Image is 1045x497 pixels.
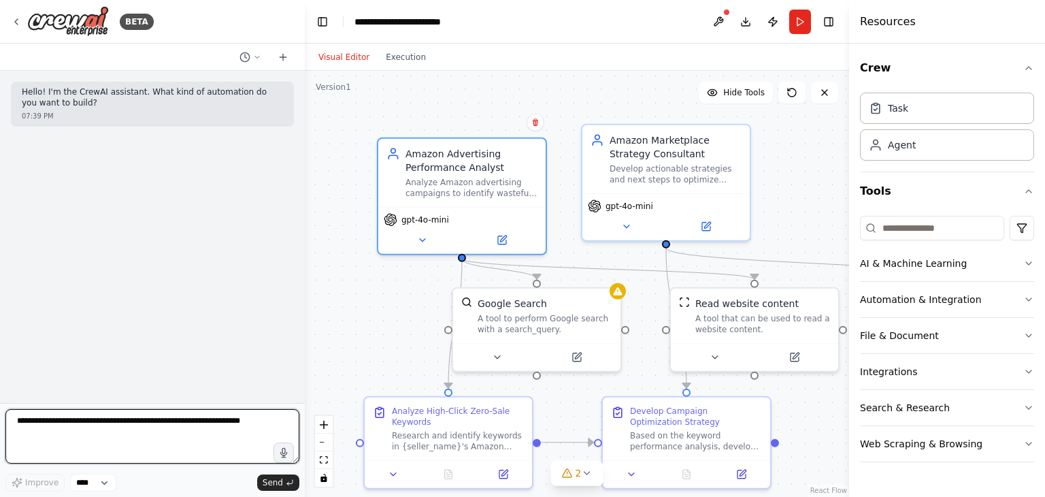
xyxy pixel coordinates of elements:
button: Switch to previous chat [234,49,267,65]
button: Crew [860,49,1034,87]
button: Click to speak your automation idea [273,443,294,463]
button: Hide left sidebar [313,12,332,31]
button: Open in side panel [463,232,540,248]
button: Tools [860,172,1034,210]
p: Hello! I'm the CrewAI assistant. What kind of automation do you want to build? [22,87,283,108]
button: Open in side panel [667,219,744,235]
div: Develop Campaign Optimization StrategyBased on the keyword performance analysis, develop a compre... [601,396,772,490]
div: Task [888,101,908,115]
img: SerplyWebSearchTool [461,297,472,308]
g: Edge from fe13caed-2db4-4a66-8dd2-39a330561273 to 643cf309-a0b1-4ed1-a8fc-8f7276065f0b [442,259,469,388]
div: Analyze Amazon advertising campaigns to identify wasteful ad spend by researching keywords with h... [405,177,537,199]
h4: Resources [860,14,916,30]
g: Edge from 6a412c08-86b4-47ae-88b9-88ec9045f06b to 12733032-072f-44e4-bfe2-6ab04174d3a9 [659,248,979,279]
button: Visual Editor [310,49,378,65]
a: React Flow attribution [810,487,847,494]
button: Hide Tools [699,82,773,103]
div: Read website content [695,297,799,310]
span: gpt-4o-mini [606,201,653,212]
button: Execution [378,49,434,65]
div: Develop actionable strategies and next steps to optimize Amazon advertising campaigns based on pe... [610,163,742,185]
span: Send [263,477,283,488]
div: Amazon Marketplace Strategy ConsultantDevelop actionable strategies and next steps to optimize Am... [581,124,751,242]
button: Automation & Integration [860,282,1034,317]
div: A tool that can be used to read a website content. [695,313,830,335]
div: Research and identify keywords in {seller_name}'s Amazon advertising campaigns that are generatin... [392,430,524,452]
button: Open in side panel [480,466,527,483]
nav: breadcrumb [354,15,480,29]
button: Search & Research [860,390,1034,426]
div: ScrapeWebsiteToolRead website contentA tool that can be used to read a website content. [669,287,840,372]
button: File & Document [860,318,1034,353]
span: gpt-4o-mini [401,214,449,225]
g: Edge from 643cf309-a0b1-4ed1-a8fc-8f7276065f0b to 5698d359-51c0-4386-94b3-3cc1ff759936 [541,436,593,449]
button: Open in side panel [756,349,833,366]
img: Logo [27,6,109,37]
button: fit view [315,451,333,469]
button: AI & Machine Learning [860,246,1034,281]
button: No output available [658,466,716,483]
button: zoom in [315,416,333,434]
img: ScrapeWebsiteTool [679,297,690,308]
button: Hide right sidebar [819,12,838,31]
button: Open in side panel [538,349,615,366]
div: 07:39 PM [22,111,283,121]
div: SerplyWebSearchToolGoogle SearchA tool to perform Google search with a search_query. [452,287,622,372]
g: Edge from fe13caed-2db4-4a66-8dd2-39a330561273 to 2793f240-8d6d-4fd1-94bd-d2ec0804952b [455,259,761,279]
span: Hide Tools [723,87,765,98]
span: Improve [25,477,59,488]
div: Amazon Advertising Performance Analyst [405,147,537,174]
button: Integrations [860,354,1034,389]
span: 2 [576,466,582,480]
div: A tool to perform Google search with a search_query. [478,313,612,335]
div: Crew [860,87,1034,172]
g: Edge from fe13caed-2db4-4a66-8dd2-39a330561273 to 179a57b7-ed3d-4c6d-8056-2bf3b34261cb [455,259,544,279]
button: Start a new chat [272,49,294,65]
div: Amazon Advertising Performance AnalystAnalyze Amazon advertising campaigns to identify wasteful a... [377,138,547,255]
button: Send [257,475,299,491]
button: zoom out [315,434,333,451]
button: 2 [551,461,603,486]
div: Google Search [478,297,547,310]
div: Tools [860,210,1034,473]
div: Agent [888,138,916,152]
div: Amazon Marketplace Strategy Consultant [610,133,742,161]
div: BETA [120,14,154,30]
div: Based on the keyword performance analysis, develop a comprehensive strategy to reduce wasteful ad... [630,430,762,452]
button: Delete node [527,114,544,131]
div: Analyze High-Click Zero-Sale Keywords [392,406,524,428]
div: Version 1 [316,82,351,93]
div: Analyze High-Click Zero-Sale KeywordsResearch and identify keywords in {seller_name}'s Amazon adv... [363,396,533,490]
button: toggle interactivity [315,469,333,487]
button: No output available [420,466,478,483]
button: Improve [5,474,65,492]
button: Open in side panel [718,466,765,483]
button: Web Scraping & Browsing [860,426,1034,462]
g: Edge from 6a412c08-86b4-47ae-88b9-88ec9045f06b to 5698d359-51c0-4386-94b3-3cc1ff759936 [659,248,693,388]
div: Develop Campaign Optimization Strategy [630,406,762,428]
div: React Flow controls [315,416,333,487]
